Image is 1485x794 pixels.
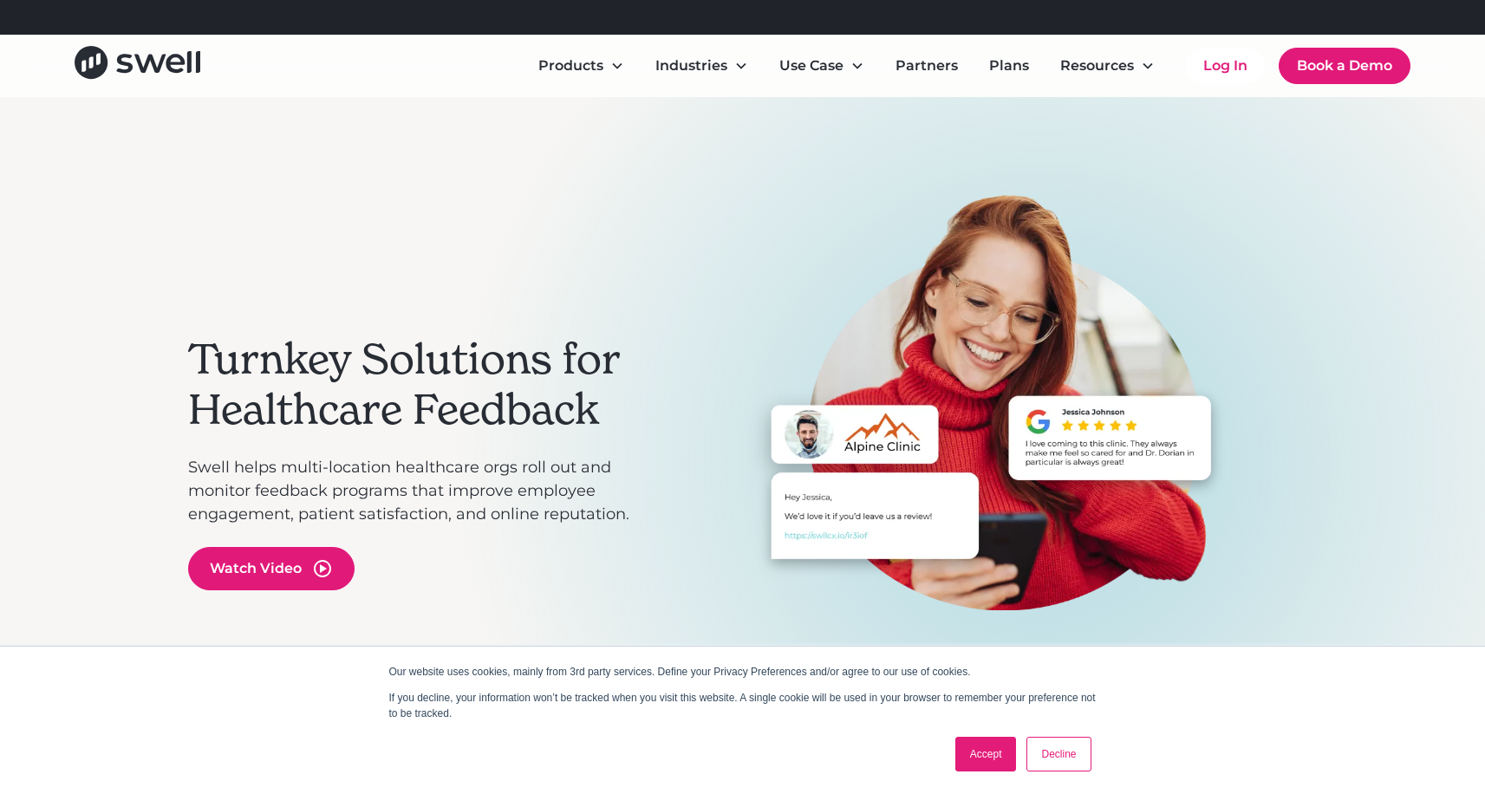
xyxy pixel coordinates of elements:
[524,49,638,83] div: Products
[75,46,200,85] a: home
[882,49,972,83] a: Partners
[674,194,1298,731] div: carousel
[674,194,1298,675] div: 1 of 3
[1026,737,1091,771] a: Decline
[389,664,1097,680] p: Our website uses cookies, mainly from 3rd party services. Define your Privacy Preferences and/or ...
[210,558,302,579] div: Watch Video
[642,49,762,83] div: Industries
[188,456,656,526] p: Swell helps multi-location healthcare orgs roll out and monitor feedback programs that improve em...
[655,55,727,76] div: Industries
[975,49,1043,83] a: Plans
[1279,48,1410,84] a: Book a Demo
[188,335,656,434] h2: Turnkey Solutions for Healthcare Feedback
[1046,49,1169,83] div: Resources
[1186,49,1265,83] a: Log In
[765,49,878,83] div: Use Case
[955,737,1017,771] a: Accept
[389,690,1097,721] p: If you decline, your information won’t be tracked when you visit this website. A single cookie wi...
[188,547,355,590] a: open lightbox
[779,55,843,76] div: Use Case
[1060,55,1134,76] div: Resources
[538,55,603,76] div: Products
